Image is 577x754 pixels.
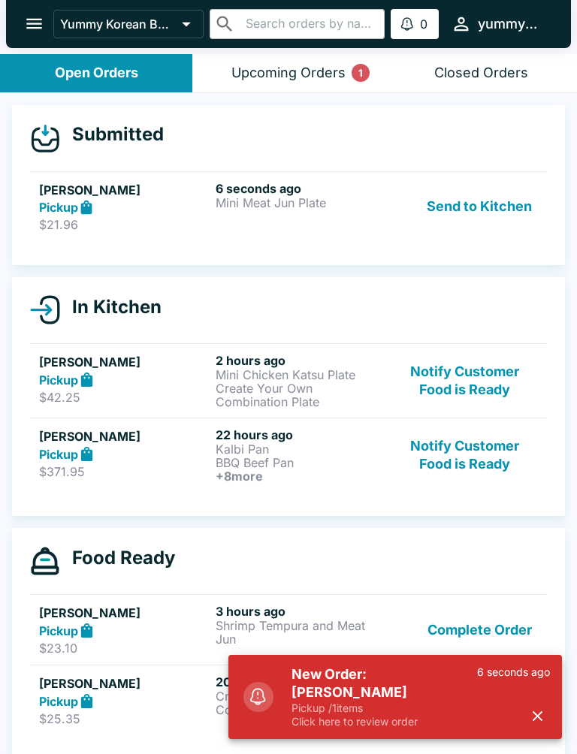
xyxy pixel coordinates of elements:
a: [PERSON_NAME]Pickup$23.103 hours agoShrimp Tempura and Meat JunComplete Order [30,594,547,665]
p: $21.96 [39,217,210,232]
p: $42.25 [39,390,210,405]
h6: 2 hours ago [216,353,386,368]
p: Create Your Own Combination Plate [216,382,386,409]
p: Yummy Korean BBQ - Moanalua [60,17,176,32]
h5: [PERSON_NAME] [39,674,210,692]
h5: [PERSON_NAME] [39,604,210,622]
h5: New Order: [PERSON_NAME] [292,665,477,701]
p: $371.95 [39,464,210,479]
button: open drawer [15,5,53,43]
h6: 22 hours ago [216,427,386,442]
button: Yummy Korean BBQ - Moanalua [53,10,204,38]
p: BBQ Beef Pan [216,456,386,469]
button: yummymoanalua [445,8,553,40]
a: [PERSON_NAME]Pickup$42.252 hours agoMini Chicken Katsu PlateCreate Your Own Combination PlateNoti... [30,343,547,418]
p: Click here to review order [292,715,477,728]
div: Upcoming Orders [231,65,346,82]
p: 1 [358,65,363,80]
input: Search orders by name or phone number [241,14,379,35]
p: Mini Meat Jun Plate [216,196,386,210]
p: 6 seconds ago [477,665,550,679]
p: Shrimp Tempura and Meat Jun [216,619,386,646]
h4: In Kitchen [60,296,162,318]
p: Kalbi Pan [216,442,386,456]
div: yummymoanalua [478,15,547,33]
h6: 6 seconds ago [216,181,386,196]
h5: [PERSON_NAME] [39,181,210,199]
a: [PERSON_NAME]Pickup$25.3520 hours agoCreate Your Own Kalbi Combination PlateComplete Order [30,665,547,735]
p: $25.35 [39,711,210,726]
p: Mini Chicken Katsu Plate [216,368,386,382]
strong: Pickup [39,372,78,388]
button: Notify Customer Food is Ready [392,427,538,483]
h6: 20 hours ago [216,674,386,689]
strong: Pickup [39,623,78,638]
p: $23.10 [39,641,210,656]
a: [PERSON_NAME]Pickup$21.966 seconds agoMini Meat Jun PlateSend to Kitchen [30,171,547,242]
h5: [PERSON_NAME] [39,427,210,445]
h6: 3 hours ago [216,604,386,619]
h5: [PERSON_NAME] [39,353,210,371]
h4: Food Ready [60,547,175,569]
strong: Pickup [39,200,78,215]
h4: Submitted [60,123,164,146]
strong: Pickup [39,447,78,462]
button: Notify Customer Food is Ready [392,353,538,409]
button: Send to Kitchen [421,181,538,233]
a: [PERSON_NAME]Pickup$371.9522 hours agoKalbi PanBBQ Beef Pan+8moreNotify Customer Food is Ready [30,418,547,492]
div: Open Orders [55,65,138,82]
div: Closed Orders [434,65,528,82]
p: 0 [420,17,427,32]
strong: Pickup [39,694,78,709]
p: Pickup / 1 items [292,701,477,715]
button: Complete Order [421,604,538,656]
p: Create Your Own Kalbi Combination Plate [216,689,386,716]
h6: + 8 more [216,469,386,483]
